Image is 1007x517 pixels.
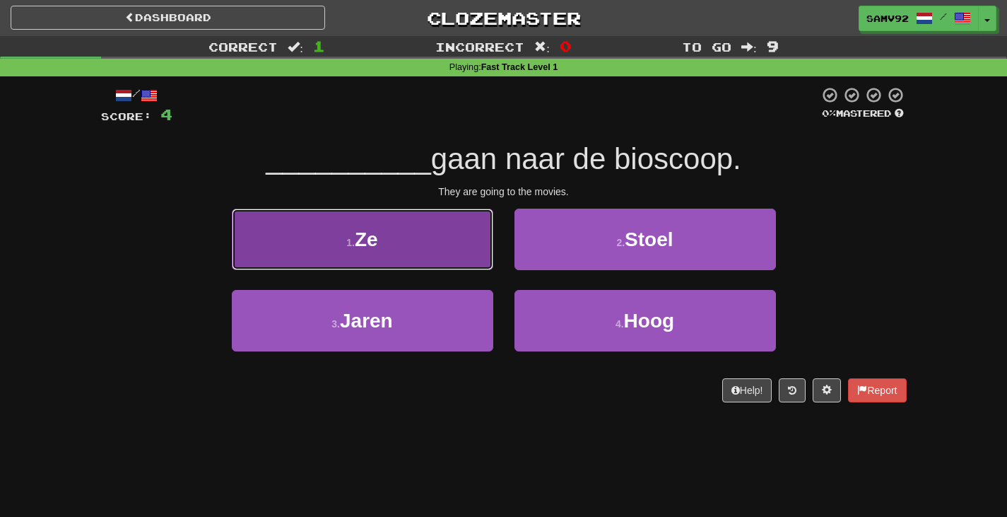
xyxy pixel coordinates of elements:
[779,378,806,402] button: Round history (alt+y)
[331,318,340,330] small: 3 .
[616,237,625,248] small: 2 .
[431,142,741,175] span: gaan naar de bioscoop.
[624,310,675,332] span: Hoog
[722,378,772,402] button: Help!
[822,108,836,119] span: 0 %
[208,40,278,54] span: Correct
[355,228,378,250] span: Ze
[560,37,572,54] span: 0
[616,318,624,330] small: 4 .
[232,209,493,270] button: 1.Ze
[346,6,661,30] a: Clozemaster
[514,290,776,352] button: 4.Hoog
[819,108,907,120] div: Mastered
[101,185,907,199] div: They are going to the movies.
[101,110,152,122] span: Score:
[866,12,909,25] span: samv92
[288,41,303,53] span: :
[514,209,776,270] button: 2.Stoel
[340,310,393,332] span: Jaren
[232,290,493,352] button: 3.Jaren
[682,40,731,54] span: To go
[741,41,757,53] span: :
[160,105,172,123] span: 4
[435,40,524,54] span: Incorrect
[625,228,673,250] span: Stoel
[767,37,779,54] span: 9
[848,378,906,402] button: Report
[11,6,325,30] a: Dashboard
[481,62,558,72] strong: Fast Track Level 1
[101,86,172,104] div: /
[534,41,550,53] span: :
[859,6,979,31] a: samv92 /
[940,11,947,21] span: /
[313,37,325,54] span: 1
[266,142,431,175] span: __________
[346,237,355,248] small: 1 .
